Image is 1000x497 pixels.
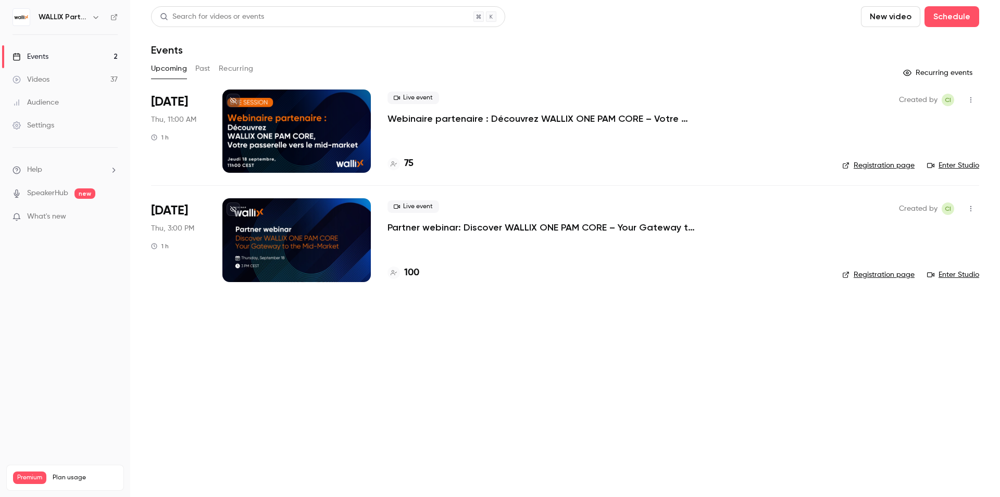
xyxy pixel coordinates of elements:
[899,94,938,106] span: Created by
[404,157,414,171] h4: 75
[12,97,59,108] div: Audience
[13,471,46,484] span: Premium
[151,114,196,125] span: Thu, 11:00 AM
[151,90,206,173] div: Sep 18 Thu, 11:00 AM (Europe/Paris)
[842,160,915,171] a: Registration page
[387,266,419,280] a: 100
[387,200,439,213] span: Live event
[151,133,169,142] div: 1 h
[151,198,206,282] div: Sep 18 Thu, 3:00 PM (Europe/Paris)
[945,202,951,215] span: CI
[942,202,954,215] span: CELINE IDIER
[945,94,951,106] span: CI
[387,157,414,171] a: 75
[942,94,954,106] span: CELINE IDIER
[12,74,49,85] div: Videos
[151,60,187,77] button: Upcoming
[160,11,264,22] div: Search for videos or events
[105,212,118,222] iframe: Noticeable Trigger
[151,223,194,234] span: Thu, 3:00 PM
[27,164,42,175] span: Help
[151,94,188,110] span: [DATE]
[27,188,68,199] a: SpeakerHub
[899,202,938,215] span: Created by
[74,188,95,199] span: new
[53,474,117,482] span: Plan usage
[12,120,54,131] div: Settings
[151,44,183,56] h1: Events
[927,160,979,171] a: Enter Studio
[151,202,188,219] span: [DATE]
[898,65,979,81] button: Recurring events
[195,60,210,77] button: Past
[39,12,87,22] h6: WALLIX Partners Channel
[861,6,920,27] button: New video
[387,92,439,104] span: Live event
[219,60,254,77] button: Recurring
[27,211,66,222] span: What's new
[151,242,169,250] div: 1 h
[387,112,700,125] a: Webinaire partenaire : Découvrez WALLIX ONE PAM CORE – Votre passerelle vers le mid-market
[927,270,979,280] a: Enter Studio
[404,266,419,280] h4: 100
[387,221,700,234] a: Partner webinar: Discover WALLIX ONE PAM CORE – Your Gateway to the Mid-Market
[924,6,979,27] button: Schedule
[12,52,48,62] div: Events
[12,164,118,175] li: help-dropdown-opener
[842,270,915,280] a: Registration page
[13,9,30,26] img: WALLIX Partners Channel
